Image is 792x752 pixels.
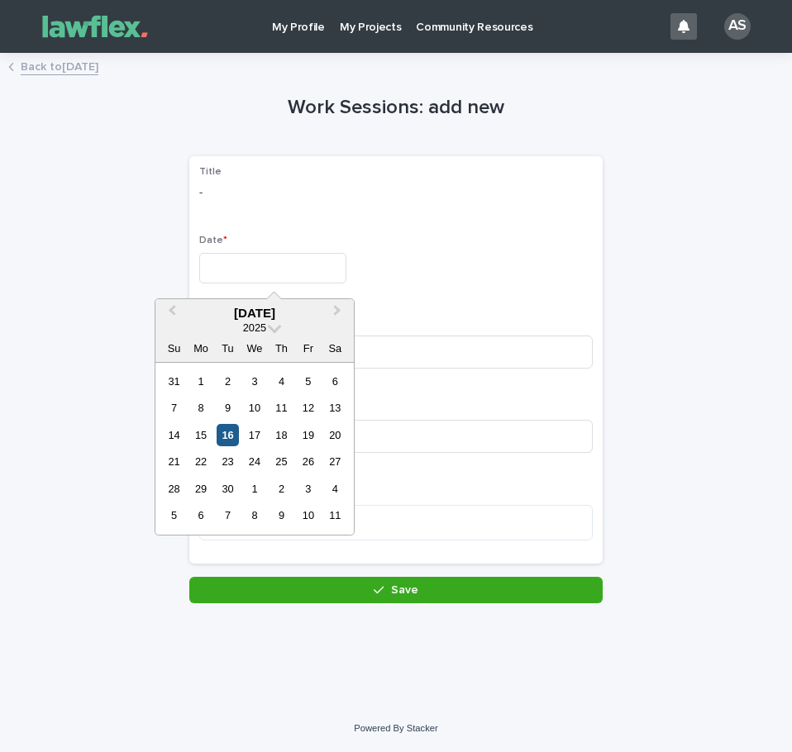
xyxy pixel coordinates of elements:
[217,504,239,526] div: Choose Tuesday, October 7th, 2025
[243,504,265,526] div: Choose Wednesday, October 8th, 2025
[21,56,98,75] a: Back to[DATE]
[324,370,346,393] div: Choose Saturday, September 6th, 2025
[189,577,603,603] button: Save
[189,96,603,120] h1: Work Sessions: add new
[189,337,212,359] div: Mo
[217,424,239,446] div: Choose Tuesday, September 16th, 2025
[324,337,346,359] div: Sa
[217,370,239,393] div: Choose Tuesday, September 2nd, 2025
[724,13,751,40] div: AS
[243,370,265,393] div: Choose Wednesday, September 3rd, 2025
[163,424,185,446] div: Choose Sunday, September 14th, 2025
[297,337,319,359] div: Fr
[324,478,346,500] div: Choose Saturday, October 4th, 2025
[189,450,212,473] div: Choose Monday, September 22nd, 2025
[189,370,212,393] div: Choose Monday, September 1st, 2025
[163,504,185,526] div: Choose Sunday, October 5th, 2025
[189,478,212,500] div: Choose Monday, September 29th, 2025
[326,301,352,327] button: Next Month
[163,478,185,500] div: Choose Sunday, September 28th, 2025
[160,368,348,529] div: month 2025-09
[33,10,157,43] img: Gnvw4qrBSHOAfo8VMhG6
[217,478,239,500] div: Choose Tuesday, September 30th, 2025
[155,306,354,321] div: [DATE]
[157,301,184,327] button: Previous Month
[270,424,293,446] div: Choose Thursday, September 18th, 2025
[163,337,185,359] div: Su
[354,723,437,733] a: Powered By Stacker
[163,370,185,393] div: Choose Sunday, August 31st, 2025
[217,450,239,473] div: Choose Tuesday, September 23rd, 2025
[270,478,293,500] div: Choose Thursday, October 2nd, 2025
[199,184,593,202] p: -
[243,397,265,419] div: Choose Wednesday, September 10th, 2025
[270,397,293,419] div: Choose Thursday, September 11th, 2025
[270,504,293,526] div: Choose Thursday, October 9th, 2025
[199,167,222,177] span: Title
[217,337,239,359] div: Tu
[297,478,319,500] div: Choose Friday, October 3rd, 2025
[297,504,319,526] div: Choose Friday, October 10th, 2025
[163,397,185,419] div: Choose Sunday, September 7th, 2025
[189,424,212,446] div: Choose Monday, September 15th, 2025
[189,504,212,526] div: Choose Monday, October 6th, 2025
[243,478,265,500] div: Choose Wednesday, October 1st, 2025
[270,450,293,473] div: Choose Thursday, September 25th, 2025
[270,337,293,359] div: Th
[199,236,227,245] span: Date
[297,424,319,446] div: Choose Friday, September 19th, 2025
[243,337,265,359] div: We
[324,450,346,473] div: Choose Saturday, September 27th, 2025
[243,424,265,446] div: Choose Wednesday, September 17th, 2025
[163,450,185,473] div: Choose Sunday, September 21st, 2025
[270,370,293,393] div: Choose Thursday, September 4th, 2025
[217,397,239,419] div: Choose Tuesday, September 9th, 2025
[243,450,265,473] div: Choose Wednesday, September 24th, 2025
[324,504,346,526] div: Choose Saturday, October 11th, 2025
[297,450,319,473] div: Choose Friday, September 26th, 2025
[243,321,266,334] span: 2025
[297,370,319,393] div: Choose Friday, September 5th, 2025
[391,584,418,596] span: Save
[189,397,212,419] div: Choose Monday, September 8th, 2025
[324,397,346,419] div: Choose Saturday, September 13th, 2025
[324,424,346,446] div: Choose Saturday, September 20th, 2025
[297,397,319,419] div: Choose Friday, September 12th, 2025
